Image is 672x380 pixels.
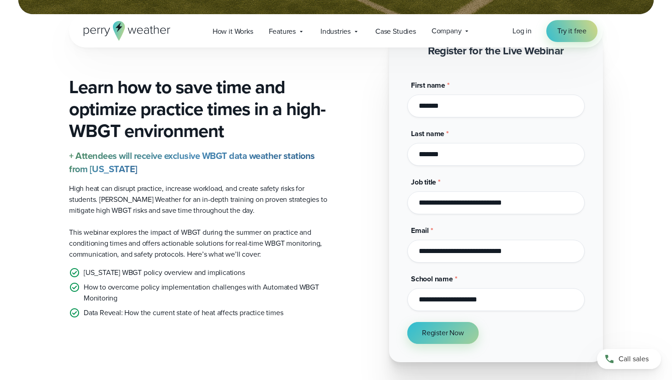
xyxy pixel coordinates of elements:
[205,22,261,41] a: How it Works
[69,183,329,216] p: High heat can disrupt practice, increase workload, and create safety risks for students. [PERSON_...
[84,267,245,278] p: [US_STATE] WBGT policy overview and implications
[597,349,661,369] a: Call sales
[213,26,253,37] span: How it Works
[269,26,296,37] span: Features
[512,26,532,36] span: Log in
[546,20,597,42] a: Try it free
[411,80,445,90] span: First name
[375,26,416,37] span: Case Studies
[619,354,649,364] span: Call sales
[411,225,429,236] span: Email
[422,327,464,338] span: Register Now
[69,76,329,142] h3: Learn how to save time and optimize practice times in a high-WBGT environment
[320,26,351,37] span: Industries
[428,42,564,59] strong: Register for the Live Webinar
[411,128,444,139] span: Last name
[69,149,315,176] strong: + Attendees will receive exclusive WBGT data weather stations from [US_STATE]
[69,227,329,260] p: This webinar explores the impact of WBGT during the summer on practice and conditioning times and...
[84,282,329,304] p: How to overcome policy implementation challenges with Automated WBGT Monitoring
[411,274,453,284] span: School name
[512,26,532,37] a: Log in
[407,322,479,344] button: Register Now
[432,26,462,37] span: Company
[557,26,587,37] span: Try it free
[368,22,424,41] a: Case Studies
[84,307,283,318] p: Data Reveal: How the current state of heat affects practice times
[411,177,436,187] span: Job title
